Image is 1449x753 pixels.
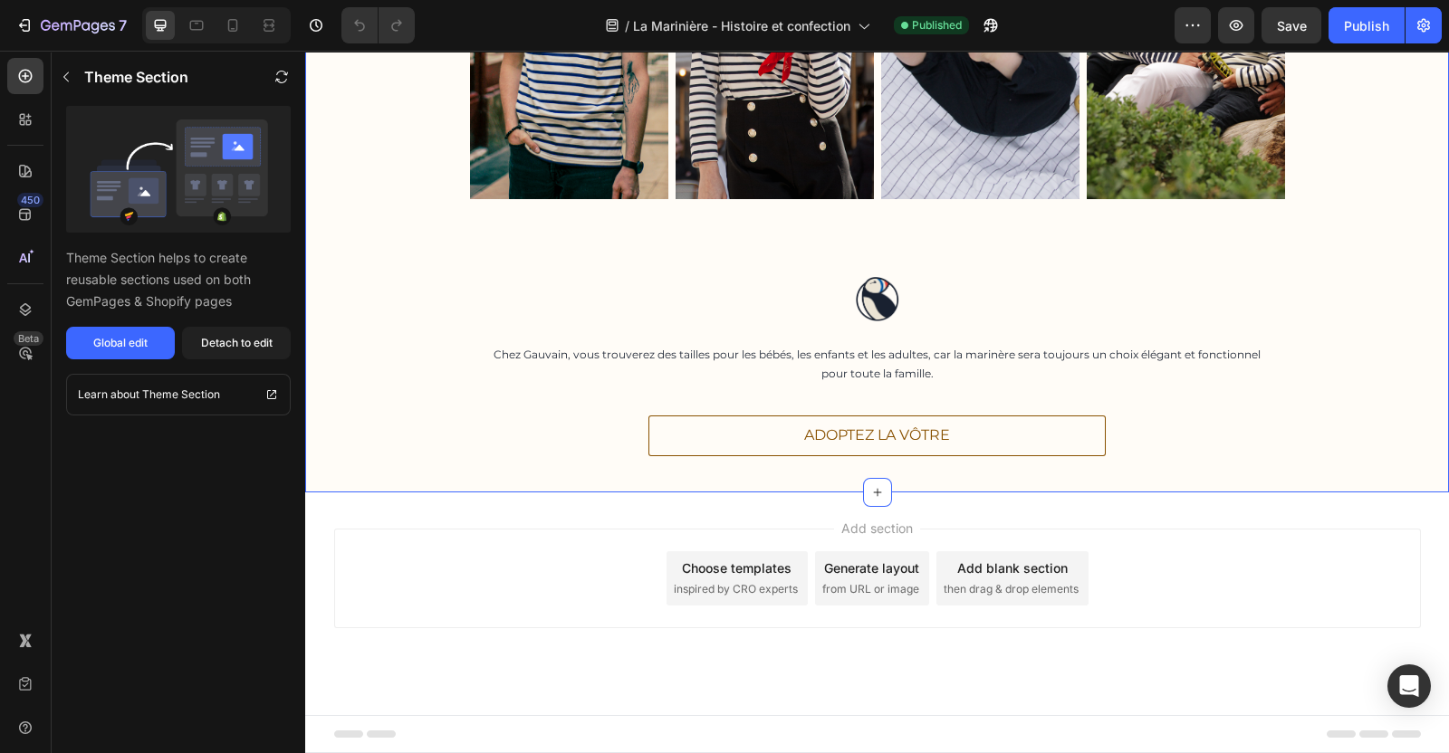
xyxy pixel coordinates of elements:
span: Add section [529,468,615,487]
p: Chez Gauvain, vous trouverez des tailles pour les bébés, les enfants et les adultes, car la marin... [181,294,963,333]
div: Add blank section [652,508,763,527]
a: Learn about Theme Section [66,374,291,415]
p: 7 [119,14,127,36]
span: Save [1277,18,1307,33]
span: La Marinière - Histoire et confection [633,16,850,35]
button: Save [1262,7,1321,43]
div: Generate layout [519,508,614,527]
img: gempages_490638437813060755-07aacebc-40b9-4e02-ab11-53188cce31a0.png [550,225,595,271]
p: Learn about [78,386,139,404]
p: Theme Section [142,386,220,404]
div: Choose templates [377,508,486,527]
div: Beta [14,331,43,346]
button: Publish [1329,7,1405,43]
span: from URL or image [517,530,614,547]
div: Publish [1344,16,1389,35]
button: Detach to edit [182,327,291,359]
span: / [625,16,629,35]
span: then drag & drop elements [638,530,773,547]
button: Global edit [66,327,175,359]
div: 450 [17,193,43,207]
button: 7 [7,7,135,43]
iframe: Design area [305,51,1449,753]
span: Published [912,17,962,33]
a: Adoptez la vôtre [343,365,801,405]
div: Open Intercom Messenger [1387,664,1431,708]
div: Undo/Redo [341,7,415,43]
p: Theme Section helps to create reusable sections used on both GemPages & Shopify pages [66,247,291,312]
div: Detach to edit [201,335,273,351]
p: Theme Section [84,66,188,88]
div: Global edit [93,335,148,351]
p: Adoptez la vôtre [499,372,645,398]
span: inspired by CRO experts [369,530,493,547]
